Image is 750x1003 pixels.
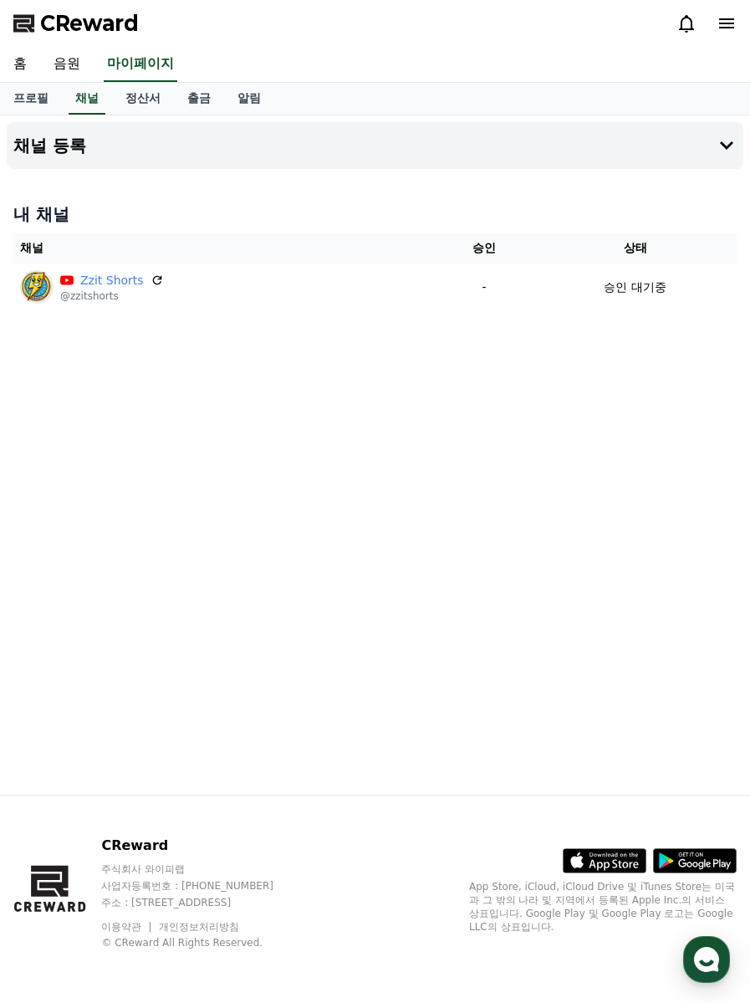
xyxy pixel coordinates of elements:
[13,202,737,226] h4: 내 채널
[5,530,110,572] a: 홈
[7,122,743,169] button: 채널 등록
[40,10,139,37] span: CReward
[110,530,216,572] a: 대화
[174,83,224,115] a: 출금
[20,270,54,304] img: Zzit Shorts
[258,555,278,569] span: 설정
[69,83,105,115] a: 채널
[60,289,164,303] p: @zzitshorts
[13,233,435,264] th: 채널
[469,880,737,934] p: App Store, iCloud, iCloud Drive 및 iTunes Store는 미국과 그 밖의 나라 및 지역에서 등록된 Apple Inc.의 서비스 상표입니다. Goo...
[435,233,533,264] th: 승인
[101,936,305,949] p: © CReward All Rights Reserved.
[80,272,144,289] a: Zzit Shorts
[101,836,305,856] p: CReward
[216,530,321,572] a: 설정
[224,83,274,115] a: 알림
[112,83,174,115] a: 정산서
[159,921,239,933] a: 개인정보처리방침
[104,47,177,82] a: 마이페이지
[101,862,305,876] p: 주식회사 와이피랩
[40,47,94,82] a: 음원
[441,279,527,296] p: -
[604,279,666,296] p: 승인 대기중
[13,136,86,155] h4: 채널 등록
[101,879,305,893] p: 사업자등록번호 : [PHONE_NUMBER]
[101,896,305,909] p: 주소 : [STREET_ADDRESS]
[13,10,139,37] a: CReward
[53,555,63,569] span: 홈
[533,233,737,264] th: 상태
[153,556,173,570] span: 대화
[101,921,154,933] a: 이용약관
